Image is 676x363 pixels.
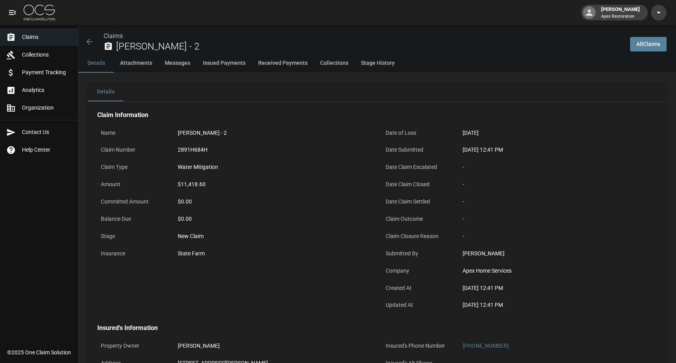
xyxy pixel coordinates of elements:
[22,128,72,136] span: Contact Us
[252,54,314,73] button: Received Payments
[116,41,624,52] h2: [PERSON_NAME] - 2
[463,215,654,223] div: -
[382,263,453,279] p: Company
[114,54,159,73] button: Attachments
[463,343,509,349] a: [PHONE_NUMBER]
[463,284,654,292] div: [DATE] 12:41 PM
[88,82,123,101] button: Details
[463,267,654,275] div: Apex Home Services
[382,297,453,313] p: Updated At
[97,125,168,141] p: Name
[382,211,453,227] p: Claim Outcome
[355,54,401,73] button: Stage History
[463,180,654,189] div: -
[97,111,657,119] h4: Claim Information
[463,163,654,171] div: -
[178,249,205,258] div: State Farm
[97,194,168,209] p: Committed Amount
[630,37,667,51] a: AllClaims
[178,180,206,189] div: $11,418.60
[178,342,220,350] div: [PERSON_NAME]
[22,33,72,41] span: Claims
[178,146,208,154] div: 2891H684H
[97,229,168,244] p: Stage
[104,31,624,41] nav: breadcrumb
[382,338,453,354] p: Insured's Phone Number
[22,51,72,59] span: Collections
[382,159,453,175] p: Date Claim Escalated
[97,142,168,158] p: Claim Number
[382,280,453,296] p: Created At
[463,198,654,206] div: -
[22,68,72,77] span: Payment Tracking
[463,249,654,258] div: [PERSON_NAME]
[197,54,252,73] button: Issued Payments
[382,229,453,244] p: Claim Closure Reason
[463,301,654,309] div: [DATE] 12:41 PM
[97,177,168,192] p: Amount
[159,54,197,73] button: Messages
[382,142,453,158] p: Date Submitted
[22,104,72,112] span: Organization
[97,338,168,354] p: Property Owner
[178,198,369,206] div: $0.00
[97,246,168,261] p: Insurance
[78,54,114,73] button: Details
[78,54,676,73] div: anchor tabs
[382,125,453,141] p: Date of Loss
[24,5,55,20] img: ocs-logo-white-transparent.png
[382,177,453,192] p: Date Claim Closed
[178,129,227,137] div: [PERSON_NAME] - 2
[22,86,72,94] span: Analytics
[104,32,123,40] a: Claims
[178,215,369,223] div: $0.00
[463,129,479,137] div: [DATE]
[22,146,72,154] span: Help Center
[463,146,654,154] div: [DATE] 12:41 PM
[97,324,657,332] h4: Insured's Information
[463,232,654,240] div: -
[314,54,355,73] button: Collections
[5,5,20,20] button: open drawer
[97,159,168,175] p: Claim Type
[178,163,218,171] div: Water Mitigation
[178,232,369,240] div: New Claim
[382,246,453,261] p: Submitted By
[598,5,643,20] div: [PERSON_NAME]
[88,82,667,101] div: details tabs
[601,13,640,20] p: Apex Restoration
[97,211,168,227] p: Balance Due
[7,348,71,356] div: © 2025 One Claim Solution
[382,194,453,209] p: Date Claim Settled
